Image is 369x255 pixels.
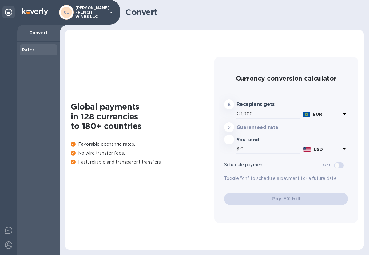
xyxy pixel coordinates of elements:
p: [PERSON_NAME] FRENCH WINES LLC [75,6,106,19]
p: Favorable exchange rates. [71,141,214,148]
input: Amount [241,109,300,119]
b: USD [314,147,323,152]
b: EUR [313,112,322,117]
div: Unpin categories [2,6,15,18]
h2: Currency conversion calculator [224,75,348,82]
p: Fast, reliable and transparent transfers. [71,159,214,165]
input: Amount [240,144,300,154]
p: No wire transfer fees. [71,150,214,156]
div: $ [236,144,240,154]
strong: € [228,102,231,107]
div: x [224,122,234,132]
h3: Recepient gets [236,102,287,107]
img: USD [303,147,311,152]
p: Convert [22,30,55,36]
b: CL [64,10,69,14]
img: Logo [22,8,48,15]
h3: You send [236,137,287,143]
b: Rates [22,47,34,52]
h1: Global payments in 128 currencies to 180+ countries [71,102,214,131]
h3: Guaranteed rate [236,125,287,131]
div: = [224,135,234,144]
h1: Convert [125,7,359,17]
p: Schedule payment [224,162,323,168]
b: Off [323,163,330,167]
div: € [236,109,241,119]
p: Toggle "on" to schedule a payment for a future date. [224,175,348,182]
